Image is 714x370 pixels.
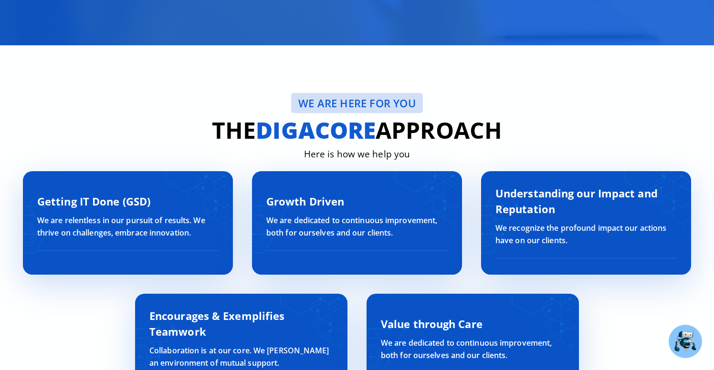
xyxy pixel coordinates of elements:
[149,308,284,339] span: Encourages & Exemplifies Teamwork
[37,194,150,208] span: Getting IT Done (GSD)
[13,113,701,147] h2: The Approach
[495,222,677,247] p: We recognize the profound impact our actions have on our clients.
[266,194,344,208] span: Growth Driven
[37,214,219,239] p: We are relentless in our pursuit of results. We thrive on challenges, embrace innovation.
[381,317,483,331] span: Value through Care
[266,214,448,239] p: We are dedicated to continuous improvement, both for ourselves and our clients.
[13,147,701,161] div: Here is how we help you
[291,93,423,113] a: We are here for YOU
[256,114,376,145] strong: digacore
[495,186,658,216] span: Understanding our Impact and Reputation
[381,337,565,361] p: We are dedicated to continuous improvement, both for ourselves and our clients.
[298,98,416,108] span: We are here for YOU
[149,344,333,369] p: Collaboration is at our core. We [PERSON_NAME] an environment of mutual support.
